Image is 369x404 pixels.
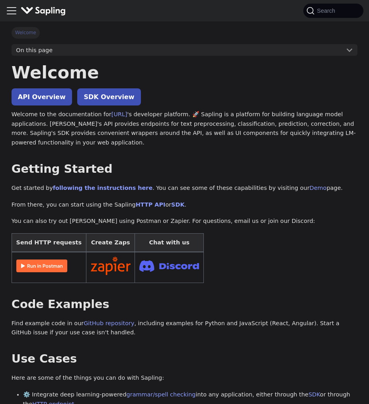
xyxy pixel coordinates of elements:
button: Toggle navigation bar [6,5,18,17]
a: following the instructions here [53,185,152,191]
nav: Breadcrumbs [12,27,357,38]
img: Connect in Zapier [91,257,131,275]
a: Sapling.aiSapling.ai [21,5,69,17]
button: On this page [12,44,357,56]
p: Welcome to the documentation for 's developer platform. 🚀 Sapling is a platform for building lang... [12,110,357,148]
a: grammar/spell checking [127,391,196,398]
th: Create Zaps [86,234,135,252]
a: HTTP API [136,201,166,208]
th: Send HTTP requests [12,234,86,252]
a: SDK [308,391,320,398]
h2: Use Cases [12,352,357,366]
img: Join Discord [139,258,199,274]
span: Search [314,8,340,14]
h1: Welcome [12,62,357,83]
button: Search (Command+K) [303,4,363,18]
p: Here are some of the things you can do with Sapling: [12,373,357,383]
a: [URL] [111,111,127,117]
a: SDK Overview [77,88,141,105]
a: SDK [171,201,184,208]
a: Demo [310,185,327,191]
img: Run in Postman [16,260,67,272]
p: Find example code in our , including examples for Python and JavaScript (React, Angular). Start a... [12,319,357,338]
th: Chat with us [135,234,204,252]
a: API Overview [12,88,72,105]
p: From there, you can start using the Sapling or . [12,200,357,210]
h2: Code Examples [12,297,357,312]
img: Sapling.ai [21,5,66,17]
p: You can also try out [PERSON_NAME] using Postman or Zapier. For questions, email us or join our D... [12,217,357,226]
p: Get started by . You can see some of these capabilities by visiting our page. [12,183,357,193]
h2: Getting Started [12,162,357,176]
a: GitHub repository [84,320,134,326]
span: Welcome [12,27,40,38]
